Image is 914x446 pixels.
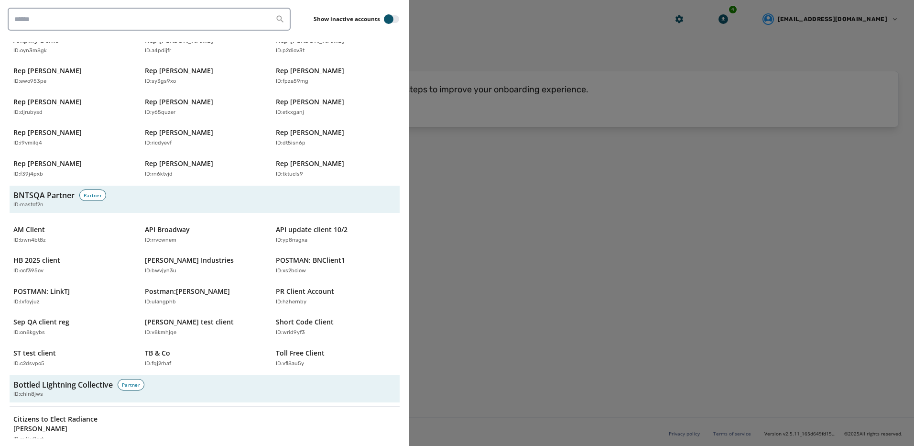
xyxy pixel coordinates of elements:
[10,252,137,279] button: HB 2025 clientID:ocf395ov
[13,298,40,306] p: ID: lxfoyjuz
[13,360,44,368] p: ID: c2dsvpo5
[141,283,269,310] button: Postman:[PERSON_NAME]ID:ulangphb
[276,170,303,178] p: ID: tktucls9
[10,32,137,59] button: Amplify DemoID:oyn3m8gk
[145,287,230,296] p: Postman:[PERSON_NAME]
[141,345,269,372] button: TB & CoID:fqj2rhaf
[13,225,45,234] p: AM Client
[145,97,213,107] p: Rep [PERSON_NAME]
[13,78,46,86] p: ID: ewo953pe
[141,93,269,121] button: Rep [PERSON_NAME]ID:y65quzer
[10,283,137,310] button: POSTMAN: LinkTJID:lxfoyjuz
[145,298,176,306] p: ID: ulangphb
[13,329,45,337] p: ID: on8kgybs
[10,124,137,151] button: Rep [PERSON_NAME]ID:i9vmilq4
[276,267,306,275] p: ID: xs2bciow
[145,159,213,168] p: Rep [PERSON_NAME]
[276,159,344,168] p: Rep [PERSON_NAME]
[276,287,334,296] p: PR Client Account
[145,170,173,178] p: ID: rn6ktvjd
[272,124,400,151] button: Rep [PERSON_NAME]ID:dt5isn6p
[13,159,82,168] p: Rep [PERSON_NAME]
[13,97,82,107] p: Rep [PERSON_NAME]
[272,313,400,341] button: Short Code ClientID:wrid9yf3
[276,97,344,107] p: Rep [PERSON_NAME]
[13,47,47,55] p: ID: oyn3m8gk
[276,78,308,86] p: ID: fpza59mg
[145,109,175,117] p: ID: y65quzer
[276,139,305,147] p: ID: dt5isn6p
[272,345,400,372] button: Toll Free ClientID:vfi8au5y
[145,128,213,137] p: Rep [PERSON_NAME]
[314,15,380,23] label: Show inactive accounts
[13,190,75,201] h3: BNTSQA Partner
[79,190,106,201] div: Partner
[145,78,176,86] p: ID: sy3gs9xo
[145,256,234,265] p: [PERSON_NAME] Industries
[276,128,344,137] p: Rep [PERSON_NAME]
[276,47,305,55] p: ID: p2diov3t
[13,256,60,265] p: HB 2025 client
[13,236,46,245] p: ID: bwn4bt8z
[272,252,400,279] button: POSTMAN: BNClient1ID:xs2bciow
[145,348,170,358] p: TB & Co
[276,298,306,306] p: ID: hzhernby
[10,345,137,372] button: ST test clientID:c2dsvpo5
[13,379,113,390] h3: Bottled Lightning Collective
[145,47,171,55] p: ID: a4pdijfr
[141,32,269,59] button: Rep [PERSON_NAME]ID:a4pdijfr
[10,186,400,213] button: BNTSQA PartnerPartnerID:mastof2n
[141,62,269,89] button: Rep [PERSON_NAME]ID:sy3gs9xo
[276,317,334,327] p: Short Code Client
[145,139,172,147] p: ID: ricdyevf
[145,329,176,337] p: ID: v8kmhjqe
[272,62,400,89] button: Rep [PERSON_NAME]ID:fpza59mg
[10,221,137,248] button: AM ClientID:bwn4bt8z
[10,155,137,182] button: Rep [PERSON_NAME]ID:f39j4pxb
[13,139,42,147] p: ID: i9vmilq4
[13,170,43,178] p: ID: f39j4pxb
[13,435,44,444] p: ID: m6lu8qrt
[13,287,70,296] p: POSTMAN: LinkTJ
[10,93,137,121] button: Rep [PERSON_NAME]ID:djrubysd
[276,360,304,368] p: ID: vfi8au5y
[10,62,137,89] button: Rep [PERSON_NAME]ID:ewo953pe
[13,414,124,434] p: Citizens to Elect Radiance [PERSON_NAME]
[10,313,137,341] button: Sep QA client regID:on8kgybs
[10,375,400,402] button: Bottled Lightning CollectivePartnerID:chln8jws
[13,348,56,358] p: ST test client
[276,225,348,234] p: API update client 10/2
[141,252,269,279] button: [PERSON_NAME] IndustriesID:bwvjyn3u
[13,201,44,209] span: ID: mastof2n
[272,93,400,121] button: Rep [PERSON_NAME]ID:etkxganj
[13,390,43,399] span: ID: chln8jws
[141,124,269,151] button: Rep [PERSON_NAME]ID:ricdyevf
[118,379,144,390] div: Partner
[141,221,269,248] button: API BroadwayID:rrvcwnem
[145,360,171,368] p: ID: fqj2rhaf
[13,317,69,327] p: Sep QA client reg
[13,109,43,117] p: ID: djrubysd
[276,348,325,358] p: Toll Free Client
[145,236,176,245] p: ID: rrvcwnem
[145,317,234,327] p: [PERSON_NAME] test client
[13,128,82,137] p: Rep [PERSON_NAME]
[141,155,269,182] button: Rep [PERSON_NAME]ID:rn6ktvjd
[141,313,269,341] button: [PERSON_NAME] test clientID:v8kmhjqe
[272,155,400,182] button: Rep [PERSON_NAME]ID:tktucls9
[272,221,400,248] button: API update client 10/2ID:yp8nsgxa
[276,256,345,265] p: POSTMAN: BNClient1
[145,66,213,76] p: Rep [PERSON_NAME]
[276,329,305,337] p: ID: wrid9yf3
[276,66,344,76] p: Rep [PERSON_NAME]
[13,267,44,275] p: ID: ocf395ov
[272,32,400,59] button: Rep [PERSON_NAME]ID:p2diov3t
[145,225,190,234] p: API Broadway
[13,66,82,76] p: Rep [PERSON_NAME]
[276,109,304,117] p: ID: etkxganj
[276,236,307,245] p: ID: yp8nsgxa
[272,283,400,310] button: PR Client AccountID:hzhernby
[145,267,176,275] p: ID: bwvjyn3u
